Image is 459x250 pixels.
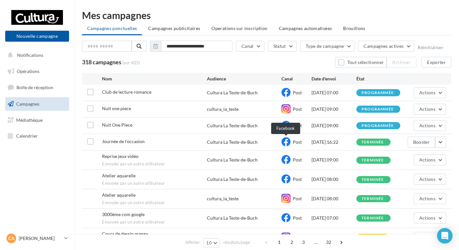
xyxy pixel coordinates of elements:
div: Facebook [271,123,300,134]
div: Cultura La Teste-de-Buch [207,176,258,182]
div: terminée [362,158,384,162]
div: Cultura La Teste-de-Buch [207,157,258,163]
button: Actions [414,87,446,98]
span: Nuit One Piece [102,122,132,128]
span: CA [8,235,15,242]
span: Envoyée par un autre utilisateur [102,181,207,186]
a: Boîte de réception [4,80,70,94]
button: Actions [414,154,446,165]
span: Actions [419,157,435,162]
div: cultura_la_teste [207,234,239,241]
span: Campagnes publicitaires [148,26,200,31]
button: Exporter [422,57,451,68]
span: Actions [419,196,435,201]
span: Post [293,106,302,112]
span: Actions [419,123,435,128]
div: Cultura La Teste-de-Buch [207,139,258,145]
span: Brouillons [343,26,365,31]
div: [DATE] 08:00 [311,176,356,182]
a: Campagnes [4,97,70,111]
button: Actions [414,232,446,243]
div: [DATE] 07:00 [311,234,356,241]
div: terminée [362,216,384,220]
span: Operations sur inscription [211,26,267,31]
span: résultats/page [223,239,250,245]
div: cultura_la_teste [207,106,239,112]
span: ... [311,237,321,247]
span: Post [293,176,302,182]
span: Actions [419,176,435,182]
p: [PERSON_NAME] [19,235,62,242]
button: Actions [414,104,446,115]
div: [DATE] 07:00 [311,89,356,96]
span: Campagnes [16,101,39,107]
div: programmée [362,107,394,111]
span: Actions [419,106,435,112]
span: Envoyée par un autre utilisateur [102,200,207,206]
span: Reprise jeux vidéo [102,153,138,159]
div: [DATE] 09:00 [311,106,356,112]
div: terminée [362,197,384,201]
div: Cultura La Teste-de-Buch [207,215,258,221]
a: CA [PERSON_NAME] [5,232,69,245]
span: 2 [287,237,297,247]
button: Notifications [4,48,68,62]
span: Post [293,90,302,95]
div: [DATE] 08:00 [311,195,356,202]
span: (sur 425) [122,59,140,66]
span: 1 [274,237,284,247]
span: Club de lecture romance [102,89,151,95]
span: Actions [419,90,435,95]
span: Atelier aquarelle [102,173,136,178]
span: 3 [298,237,309,247]
a: Médiathèque [4,113,70,127]
div: Mes campagnes [82,10,451,20]
button: Tout sélectionner [335,57,387,68]
button: Actions [414,120,446,131]
div: Audience [207,76,282,82]
span: Nuit one piece [102,106,131,111]
button: Réinitialiser [418,45,444,50]
button: Canal [236,41,264,52]
button: Archiver [387,57,416,68]
div: État [356,76,401,82]
span: Post [293,139,302,145]
a: Calendrier [4,129,70,143]
button: Actions [414,174,446,185]
div: cultura_la_teste [207,195,239,202]
div: terminée [362,140,384,144]
div: Date d'envoi [311,76,356,82]
span: Post [293,157,302,162]
span: Envoyée par un autre utilisateur [102,161,207,167]
button: 10 [203,238,220,247]
div: terminée [362,178,384,182]
div: [DATE] 09:00 [311,122,356,129]
button: Actions [414,213,446,224]
div: Nom [102,76,207,82]
span: Actions [419,215,435,221]
div: programmée [362,124,394,128]
div: [DATE] 07:00 [311,215,356,221]
span: Envoyée par un autre utilisateur [102,219,207,225]
span: Campagnes automatisées [279,26,332,31]
div: [DATE] 16:22 [311,139,356,145]
button: Booster [408,137,435,148]
span: Médiathèque [16,117,43,122]
span: Calendrier [16,133,38,139]
button: Type de campagne [300,41,355,52]
span: Post [293,215,302,221]
span: Cours de dessin manga [102,231,148,236]
div: Open Intercom Messenger [437,228,453,244]
div: Cultura La Teste-de-Buch [207,122,258,129]
button: Campagnes actives [358,41,414,52]
span: 3000ème com google [102,212,145,217]
div: Canal [281,76,311,82]
span: Boîte de réception [16,85,53,90]
span: Post [293,196,302,201]
button: Statut [268,41,297,52]
span: Notifications [17,52,43,58]
span: 10 [206,240,212,245]
span: 32 [323,237,334,247]
span: Campagnes actives [363,43,403,49]
button: Nouvelle campagne [5,31,69,42]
